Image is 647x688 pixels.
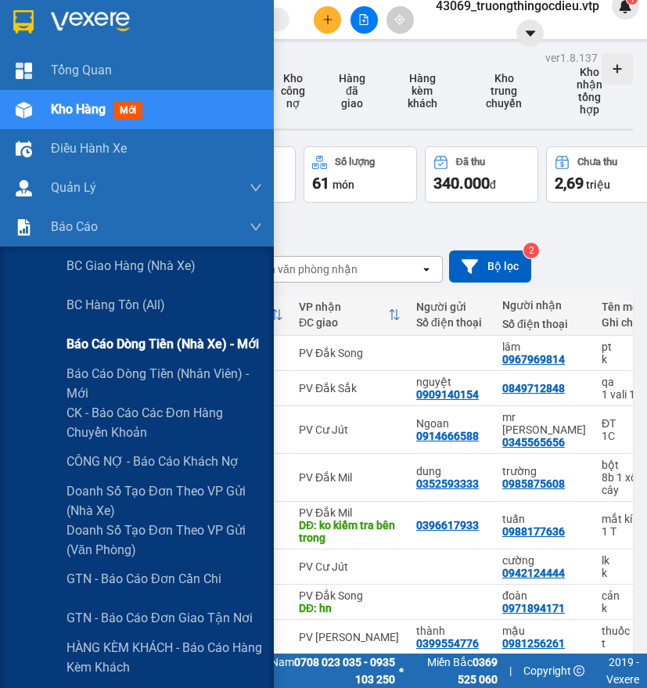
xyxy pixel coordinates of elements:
div: PV Đắk Mil [299,506,401,519]
div: 0909140154 [416,388,479,401]
sup: 2 [523,243,539,258]
div: lâm [502,340,586,353]
div: tuấn [502,513,586,525]
strong: 0369 525 060 [458,656,498,686]
span: Kho trung chuyển [486,72,522,110]
div: Người nhận [502,299,586,312]
span: Hàng kèm khách [405,72,439,110]
span: Miền Nam [242,654,395,688]
span: plus [322,14,333,25]
div: Tạo kho hàng mới [602,53,633,85]
div: Số điện thoại [502,318,586,330]
div: 0942124444 [502,567,565,579]
div: 0971894171 [502,602,565,614]
img: warehouse-icon [16,180,32,196]
strong: 0708 023 035 - 0935 103 250 [294,656,395,686]
button: Số lượng61món [304,146,417,203]
img: logo-vxr [13,10,34,34]
div: trường [502,465,586,477]
span: 340.000 [433,174,490,193]
span: Báo cáo [51,217,98,236]
span: triệu [586,178,610,191]
span: BC giao hàng (nhà xe) [66,256,196,276]
div: Số lượng [335,157,375,167]
div: PV Cư Jút [299,560,401,573]
div: Chọn văn phòng nhận [250,261,358,277]
span: caret-down [523,27,537,41]
span: ⚪️ [399,668,404,674]
div: thành [416,625,487,637]
div: Chưa thu [577,157,617,167]
span: 61 [312,174,329,193]
div: Ngoan [416,417,487,430]
div: Số điện thoại [416,316,487,329]
span: copyright [573,665,584,676]
span: down [250,221,262,233]
img: warehouse-icon [16,141,32,157]
span: | [509,662,512,679]
span: aim [394,14,405,25]
div: 0967969814 [502,353,565,366]
div: DĐ: hn [299,602,401,614]
div: đoàn [502,589,586,602]
span: Kho nhận tổng hợp [569,66,609,116]
span: Quản Lý [51,178,96,197]
button: aim [386,6,414,34]
span: BC hàng tồn (all) [66,295,165,315]
div: mậu [502,625,586,637]
div: dung [416,465,487,477]
th: Toggle SortBy [291,294,408,336]
div: 0396617933 [416,519,479,531]
div: PV Đắk Song [299,589,401,602]
div: DĐ: ko kiểm tra bên trong [299,519,401,544]
div: ĐC giao [299,316,388,329]
span: Tổng Quan [51,60,112,80]
span: Báo cáo dòng tiền (nhà xe) - mới [66,334,259,354]
button: Đã thu340.000đ [425,146,538,203]
div: Người gửi [416,301,487,313]
div: 0988177636 [502,525,565,538]
svg: open [420,263,433,276]
span: đ [490,178,496,191]
div: PV Cư Jút [299,423,401,436]
span: GTN - Báo cáo đơn cần chi [66,569,221,589]
div: nguyệt [416,376,487,388]
div: 0345565656 [502,436,565,448]
span: file-add [358,14,369,25]
span: mới [113,102,142,119]
div: 0914666588 [416,430,479,442]
div: ver 1.8.137 [545,49,598,67]
span: Kho hàng [51,102,106,117]
span: CÔNG NỢ - Báo cáo khách nợ [66,452,238,471]
div: mr hoàng [502,411,586,436]
div: 0399554776 [416,637,479,650]
span: 2,69 [555,174,584,193]
button: Hàng đã giao [322,53,383,128]
div: VP nhận [299,301,388,313]
div: PV Đắk Sắk [299,382,401,394]
span: Doanh số tạo đơn theo VP gửi (nhà xe) [66,481,262,521]
div: 0849712848 [502,382,565,394]
span: Miền Bắc [408,654,498,688]
div: PV Đắk Song [299,347,401,359]
div: Đã thu [456,157,485,167]
span: món [332,178,354,191]
button: plus [314,6,341,34]
span: Điều hành xe [51,139,127,158]
div: 0985875608 [502,477,565,490]
button: Kho công nợ [264,53,322,128]
span: HÀNG KÈM KHÁCH - Báo cáo hàng kèm khách [66,638,262,677]
span: CK - Báo cáo các đơn hàng chuyển khoản [66,403,262,442]
span: Báo cáo dòng tiền (nhân viên) - mới [66,364,262,403]
img: warehouse-icon [16,102,32,118]
div: 0352593333 [416,477,479,490]
div: PV [PERSON_NAME] [299,631,401,643]
span: GTN - Báo cáo đơn giao tận nơi [66,608,253,628]
img: dashboard-icon [16,63,32,79]
span: down [250,182,262,194]
button: file-add [350,6,378,34]
button: caret-down [516,20,544,47]
img: solution-icon [16,219,32,236]
div: 0981256261 [502,637,565,650]
button: Bộ lọc [449,250,531,283]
